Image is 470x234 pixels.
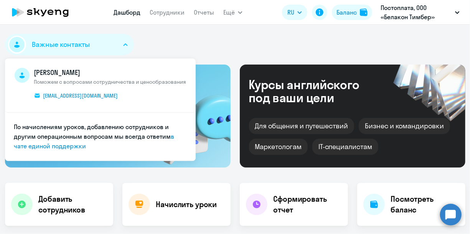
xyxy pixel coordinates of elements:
h4: Посмотреть баланс [391,194,459,215]
span: Ещё [223,8,235,17]
a: Дашборд [114,8,140,16]
h4: Начислить уроки [156,199,217,210]
span: [EMAIL_ADDRESS][DOMAIN_NAME] [43,92,118,99]
button: Балансbalance [332,5,372,20]
button: Постоплата, ООО «Белакон Тимбер» [377,3,463,22]
button: Важные контакты [5,34,134,55]
a: Сотрудники [150,8,185,16]
h4: Добавить сотрудников [39,194,107,215]
img: balance [360,8,368,16]
span: Важные контакты [32,40,90,50]
a: [EMAIL_ADDRESS][DOMAIN_NAME] [34,91,124,100]
div: Курсы английского под ваши цели [249,78,380,104]
button: Ещё [223,5,242,20]
div: Маркетологам [249,139,308,155]
span: RU [287,8,294,17]
span: Поможем с вопросами сотрудничества и ценообразования [34,78,186,85]
div: IT-специалистам [312,139,378,155]
ul: Важные контакты [5,58,196,161]
a: в чате единой поддержки [14,133,175,150]
button: RU [282,5,307,20]
p: Постоплата, ООО «Белакон Тимбер» [381,3,452,22]
div: Для общения и путешествий [249,118,355,134]
div: Бизнес и командировки [359,118,450,134]
h4: Сформировать отчет [274,194,342,215]
span: По начислениям уроков, добавлению сотрудников и другим операционным вопросам мы всегда ответим [14,123,171,140]
span: [PERSON_NAME] [34,68,186,78]
a: Отчеты [194,8,214,16]
div: Баланс [336,8,357,17]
